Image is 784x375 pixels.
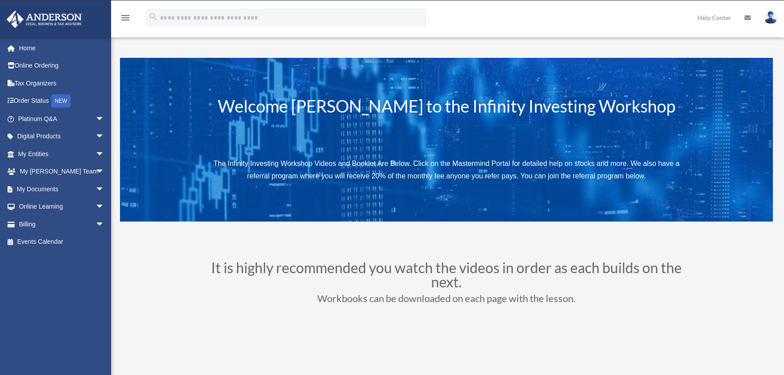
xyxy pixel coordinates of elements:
[6,128,118,145] a: Digital Productsarrow_drop_down
[148,12,158,22] i: search
[6,74,118,92] a: Tax Organizers
[6,180,118,198] a: My Documentsarrow_drop_down
[6,215,118,233] a: Billingarrow_drop_down
[207,261,687,294] h2: It is highly recommended you watch the videos in order as each builds on the next.
[6,92,118,110] a: Order StatusNEW
[120,16,131,23] a: menu
[218,96,676,116] span: Welcome [PERSON_NAME] to the Infinity Investing Workshop
[6,198,118,216] a: Online Learningarrow_drop_down
[207,294,687,308] h3: Workbooks can be downloaded on each page with the lesson.
[6,39,118,57] a: Home
[213,160,680,180] span: The Infinity Investing Workshop Videos and Booklet Are Below. Click on the Mastermind Portal for ...
[6,163,118,181] a: My [PERSON_NAME] Teamarrow_drop_down
[96,145,113,163] span: arrow_drop_down
[96,110,113,128] span: arrow_drop_down
[96,128,113,146] span: arrow_drop_down
[6,110,118,128] a: Platinum Q&Aarrow_drop_down
[6,145,118,163] a: My Entitiesarrow_drop_down
[6,233,118,251] a: Events Calendar
[96,163,113,181] span: arrow_drop_down
[6,57,118,75] a: Online Ordering
[96,198,113,216] span: arrow_drop_down
[96,180,113,198] span: arrow_drop_down
[120,12,131,23] i: menu
[4,11,84,28] img: Anderson Advisors Platinum Portal
[764,11,777,24] img: User Pic
[51,94,71,108] div: NEW
[96,215,113,234] span: arrow_drop_down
